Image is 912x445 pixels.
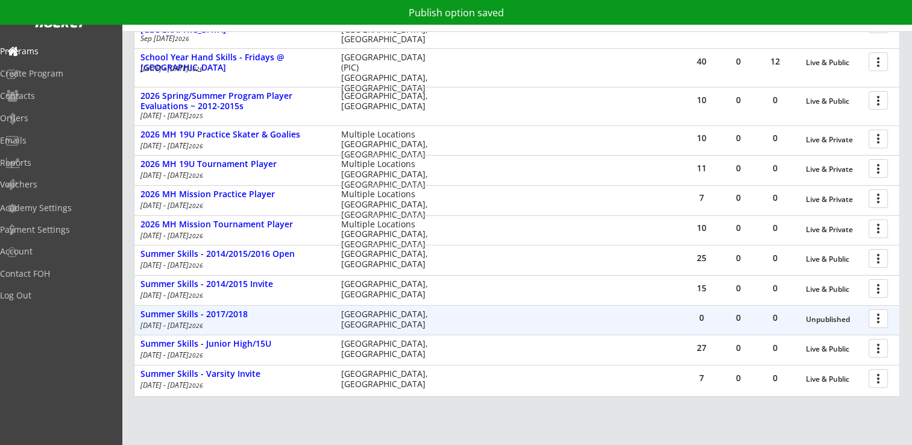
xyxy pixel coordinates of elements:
div: Multiple Locations [GEOGRAPHIC_DATA], [GEOGRAPHIC_DATA] [341,159,436,189]
div: 10 [684,96,720,104]
em: 2026 [189,201,203,210]
div: 7 [684,374,720,382]
div: [GEOGRAPHIC_DATA], [GEOGRAPHIC_DATA] [341,369,436,390]
div: 0 [720,374,756,382]
div: Live & Public [806,285,863,294]
div: 0 [720,254,756,262]
div: Summer Skills - Varsity Invite [140,369,329,379]
div: [GEOGRAPHIC_DATA], [GEOGRAPHIC_DATA] [341,309,436,330]
div: 25 [684,254,720,262]
div: [DATE] - [DATE] [140,382,325,389]
button: more_vert [869,369,888,388]
div: 40 [684,57,720,66]
div: Unpublished [806,315,863,324]
button: more_vert [869,309,888,328]
div: 15 [684,284,720,292]
em: 2026 [189,142,203,150]
div: [GEOGRAPHIC_DATA], [GEOGRAPHIC_DATA] [341,249,436,270]
div: Summer Skills - Junior High/15U [140,339,329,349]
div: 0 [757,344,793,352]
div: Live & Public [806,255,863,264]
em: 2026 [189,232,203,240]
div: 0 [757,254,793,262]
div: 0 [757,284,793,292]
em: 2026 [175,34,189,43]
em: 2026 [189,171,203,180]
div: 10 [684,134,720,142]
div: 0 [757,314,793,322]
div: [GEOGRAPHIC_DATA], [GEOGRAPHIC_DATA] [341,91,436,112]
div: [DATE] - [DATE] [140,142,325,150]
div: 0 [720,57,756,66]
button: more_vert [869,339,888,358]
div: [DATE] - [DATE] [140,322,325,329]
div: 0 [757,134,793,142]
div: [GEOGRAPHIC_DATA], [GEOGRAPHIC_DATA] [341,339,436,359]
div: 2026 MH 19U Tournament Player [140,159,329,169]
div: 0 [757,194,793,202]
div: Live & Private [806,165,863,174]
button: more_vert [869,189,888,208]
button: more_vert [869,159,888,178]
div: [DATE] - [DATE] [140,202,325,209]
div: Multiple Locations [GEOGRAPHIC_DATA], [GEOGRAPHIC_DATA] [341,219,436,250]
div: Live & Private [806,226,863,234]
div: 2026 Spring/Summer Program Player Evaluations ~ 2012-2015s [140,91,329,112]
div: 0 [757,164,793,172]
div: [DATE] - [DATE] [140,262,325,269]
em: 2026 [189,65,203,73]
div: Summer Skills - 2014/2015/2016 Open [140,249,329,259]
div: Summer Skills - 2017/2018 [140,309,329,320]
div: 0 [720,224,756,232]
div: 0 [720,314,756,322]
div: Summer Skills - 2014/2015 Invite [140,279,329,289]
div: [DATE] - [DATE] [140,172,325,179]
div: 0 [720,164,756,172]
div: 2026 MH 19U Practice Skater & Goalies [140,130,329,140]
div: [DATE] - [DATE] [140,65,325,72]
em: 2026 [189,381,203,390]
button: more_vert [869,279,888,298]
div: [DATE] - [DATE] [140,232,325,239]
div: Live & Public [806,345,863,353]
div: 0 [720,344,756,352]
div: Multiple Locations [GEOGRAPHIC_DATA], [GEOGRAPHIC_DATA] [341,130,436,160]
em: 2025 [189,112,203,120]
div: 0 [720,134,756,142]
div: 11 [684,164,720,172]
div: 0 [720,284,756,292]
div: [GEOGRAPHIC_DATA], [GEOGRAPHIC_DATA] [341,279,436,300]
div: 2026 MH Mission Tournament Player [140,219,329,230]
div: 0 [720,96,756,104]
div: School Year Hand Skills - Fridays @ [GEOGRAPHIC_DATA] [140,52,329,73]
div: Multiple Locations [GEOGRAPHIC_DATA], [GEOGRAPHIC_DATA] [341,189,436,219]
div: 7 [684,194,720,202]
div: Live & Private [806,195,863,204]
em: 2026 [189,291,203,300]
div: 12 [757,57,793,66]
div: Live & Public [806,58,863,67]
button: more_vert [869,130,888,148]
div: 27 [684,344,720,352]
button: more_vert [869,249,888,268]
div: 10 [684,224,720,232]
div: 2026 MH Mission Practice Player [140,189,329,200]
div: [DATE] - [DATE] [140,292,325,299]
div: Live & Public [806,375,863,383]
button: more_vert [869,91,888,110]
div: 0 [684,314,720,322]
em: 2026 [189,351,203,359]
button: more_vert [869,52,888,71]
div: Live & Public [806,97,863,106]
div: 0 [757,374,793,382]
div: [DATE] - [DATE] [140,352,325,359]
div: 0 [757,224,793,232]
em: 2026 [189,261,203,270]
div: [DATE] - [DATE] [140,112,325,119]
div: Sep [DATE] [140,35,325,42]
em: 2026 [189,321,203,330]
button: more_vert [869,219,888,238]
div: Live & Private [806,136,863,144]
div: 0 [757,96,793,104]
div: [GEOGRAPHIC_DATA] (PIC) [GEOGRAPHIC_DATA], [GEOGRAPHIC_DATA] [341,52,436,93]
